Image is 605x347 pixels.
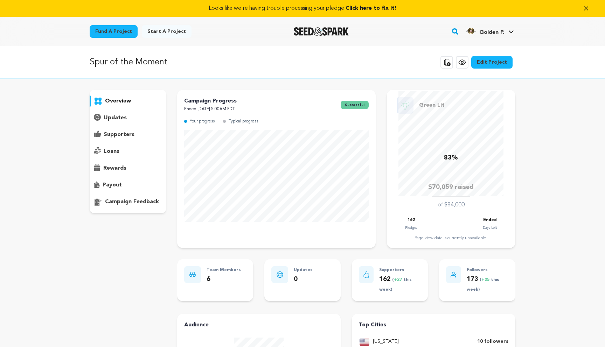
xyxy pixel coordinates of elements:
[438,201,465,209] p: of $84,000
[467,278,499,292] span: ( this week)
[373,338,399,346] p: [US_STATE]
[483,224,497,231] p: Days Left
[90,56,167,69] p: Spur of the Moment
[394,278,403,282] span: +27
[465,26,504,37] div: Golden P.'s Profile
[294,27,349,36] a: Seed&Spark Homepage
[90,163,166,174] button: rewards
[464,24,515,39] span: Golden P.'s Profile
[103,164,126,172] p: rewards
[444,153,458,163] p: 83%
[294,266,313,274] p: Updates
[359,321,508,329] h4: Top Cities
[481,278,491,282] span: +25
[408,216,415,224] p: 162
[90,129,166,140] button: supporters
[405,224,417,231] p: Pledges
[483,216,497,224] p: Ended
[477,338,508,346] p: 10 followers
[379,278,412,292] span: ( this week)
[184,97,237,105] p: Campaign Progress
[379,266,421,274] p: Supporters
[90,196,166,207] button: campaign feedback
[467,274,508,295] p: 173
[229,118,258,126] p: Typical progress
[379,274,421,295] p: 162
[190,118,215,126] p: Your progress
[346,6,397,11] span: Click here to fix it!
[8,4,597,13] a: Looks like we're having trouble processing your pledge.Click here to fix it!
[105,198,159,206] p: campaign feedback
[104,147,119,156] p: loans
[471,56,513,69] a: Edit Project
[90,179,166,191] button: payout
[464,24,515,37] a: Golden P.'s Profile
[90,25,138,38] a: Fund a project
[90,146,166,157] button: loans
[184,321,334,329] h4: Audience
[103,181,122,189] p: payout
[104,130,134,139] p: supporters
[207,274,241,284] p: 6
[294,27,349,36] img: Seed&Spark Logo Dark Mode
[184,105,237,113] p: Ended [DATE] 5:00AM PDT
[207,266,241,274] p: Team Members
[467,266,508,274] p: Followers
[105,97,131,105] p: overview
[465,26,477,37] img: ce8a16eac2b81442.png
[341,101,369,109] span: successful
[394,235,508,241] div: Page view data is currently unavailable.
[294,274,313,284] p: 0
[90,95,166,107] button: overview
[90,112,166,123] button: updates
[142,25,192,38] a: Start a project
[104,114,127,122] p: updates
[479,30,504,35] span: Golden P.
